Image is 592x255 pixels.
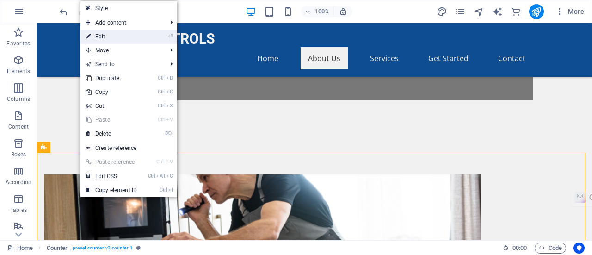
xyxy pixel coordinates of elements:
button: navigator [474,6,485,17]
i: ⌦ [165,131,173,137]
a: CtrlVPaste [80,113,142,127]
i: Design (Ctrl+Alt+Y) [437,6,447,17]
i: Ctrl [158,89,165,95]
span: Click to select. Double-click to edit [47,243,68,254]
i: Navigator [474,6,484,17]
p: Elements [7,68,31,75]
p: Favorites [6,40,30,47]
i: This element is a customizable preset [136,245,141,250]
h6: Session time [503,243,527,254]
button: More [551,4,588,19]
button: Usercentrics [573,243,585,254]
i: Commerce [511,6,521,17]
i: X [166,103,173,109]
i: ⏎ [168,33,173,39]
span: Add content [80,16,163,30]
i: Ctrl [158,117,165,123]
a: ⌦Delete [80,127,142,141]
i: AI Writer [492,6,503,17]
a: CtrlDDuplicate [80,71,142,85]
i: ⇧ [165,159,169,165]
a: CtrlCCopy [80,85,142,99]
span: : [519,244,520,251]
button: Code [535,243,566,254]
button: publish [529,4,544,19]
span: More [555,7,584,16]
i: Ctrl [156,159,164,165]
span: Move [80,44,163,57]
i: C [166,173,173,179]
h6: 100% [315,6,330,17]
i: On resize automatically adjust zoom level to fit chosen device. [339,7,347,16]
p: Columns [7,95,30,103]
i: Undo: Move elements (Ctrl+Z) [58,6,69,17]
span: Code [539,243,562,254]
span: . preset-counter-v2-counter-1 [71,243,133,254]
i: V [170,159,173,165]
a: Send to [80,57,163,71]
i: Ctrl [158,103,165,109]
a: Style [80,1,177,15]
a: CtrlXCut [80,99,142,113]
i: Alt [156,173,165,179]
a: CtrlAltCEdit CSS [80,169,142,183]
i: Ctrl [158,75,165,81]
i: Publish [531,6,542,17]
p: Content [8,123,29,131]
i: Ctrl [160,187,167,193]
a: CtrlICopy element ID [80,183,142,197]
a: Create reference [80,141,177,155]
button: design [437,6,448,17]
button: commerce [511,6,522,17]
p: Accordion [6,179,31,186]
button: 100% [301,6,334,17]
i: C [166,89,173,95]
button: pages [455,6,466,17]
p: Boxes [11,151,26,158]
button: text_generator [492,6,503,17]
button: undo [58,6,69,17]
a: Click to cancel selection. Double-click to open Pages [7,243,33,254]
span: 00 00 [512,243,527,254]
i: Pages (Ctrl+Alt+S) [455,6,466,17]
nav: breadcrumb [47,243,141,254]
a: ⏎Edit [80,30,142,44]
i: D [166,75,173,81]
a: Ctrl⇧VPaste reference [80,155,142,169]
p: Tables [10,206,27,214]
i: I [168,187,173,193]
i: V [166,117,173,123]
i: Ctrl [148,173,155,179]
